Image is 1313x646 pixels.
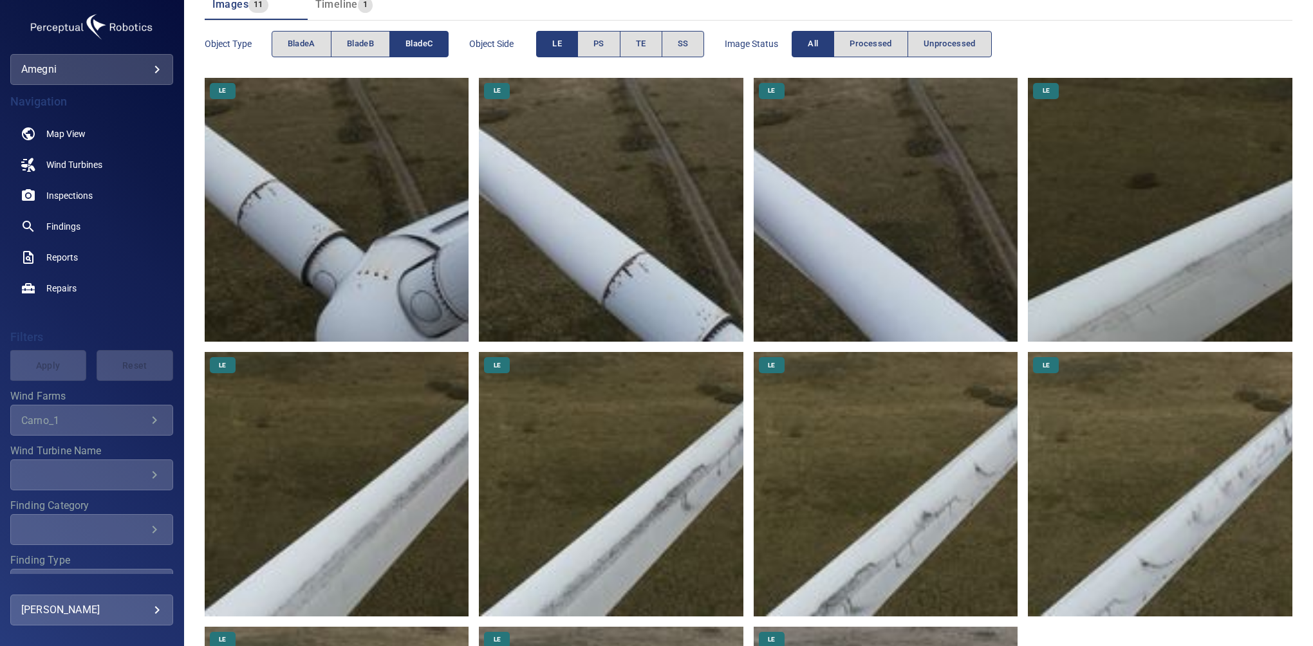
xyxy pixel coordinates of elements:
label: Finding Type [10,555,173,566]
span: Findings [46,220,80,233]
span: Object Side [469,37,536,50]
button: SS [662,31,705,57]
span: LE [486,635,508,644]
span: LE [211,361,234,370]
span: Repairs [46,282,77,295]
button: Unprocessed [908,31,992,57]
span: LE [760,86,783,95]
button: All [792,31,834,57]
span: Wind Turbines [46,158,102,171]
span: Processed [850,37,891,51]
span: Reports [46,251,78,264]
a: reports noActive [10,242,173,273]
span: Image Status [725,37,792,50]
div: [PERSON_NAME] [21,600,162,620]
div: objectType [272,31,449,57]
span: All [808,37,818,51]
img: amegni-logo [27,10,156,44]
span: LE [486,361,508,370]
span: TE [636,37,646,51]
a: findings noActive [10,211,173,242]
label: Finding Category [10,501,173,511]
span: LE [760,635,783,644]
button: bladeA [272,31,331,57]
div: Finding Type [10,569,173,600]
button: Processed [833,31,908,57]
span: LE [486,86,508,95]
a: map noActive [10,118,173,149]
span: LE [211,86,234,95]
h4: Filters [10,331,173,344]
span: Unprocessed [924,37,976,51]
div: Finding Category [10,514,173,545]
button: bladeC [389,31,449,57]
label: Wind Turbine Name [10,446,173,456]
span: LE [552,37,562,51]
span: bladeA [288,37,315,51]
a: inspections noActive [10,180,173,211]
span: LE [760,361,783,370]
div: imageStatus [792,31,992,57]
span: SS [678,37,689,51]
button: TE [620,31,662,57]
span: Object type [205,37,272,50]
div: Wind Farms [10,405,173,436]
a: windturbines noActive [10,149,173,180]
span: bladeC [405,37,433,51]
span: PS [593,37,604,51]
label: Wind Farms [10,391,173,401]
div: Carno_1 [21,414,147,427]
div: Wind Turbine Name [10,459,173,490]
button: bladeB [331,31,390,57]
a: repairs noActive [10,273,173,304]
span: Inspections [46,189,93,202]
span: LE [211,635,234,644]
div: objectSide [536,31,704,57]
span: bladeB [347,37,374,51]
h4: Navigation [10,95,173,108]
div: amegni [10,54,173,85]
div: amegni [21,59,162,80]
button: LE [536,31,578,57]
span: LE [1035,86,1057,95]
button: PS [577,31,620,57]
span: Map View [46,127,86,140]
span: LE [1035,361,1057,370]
